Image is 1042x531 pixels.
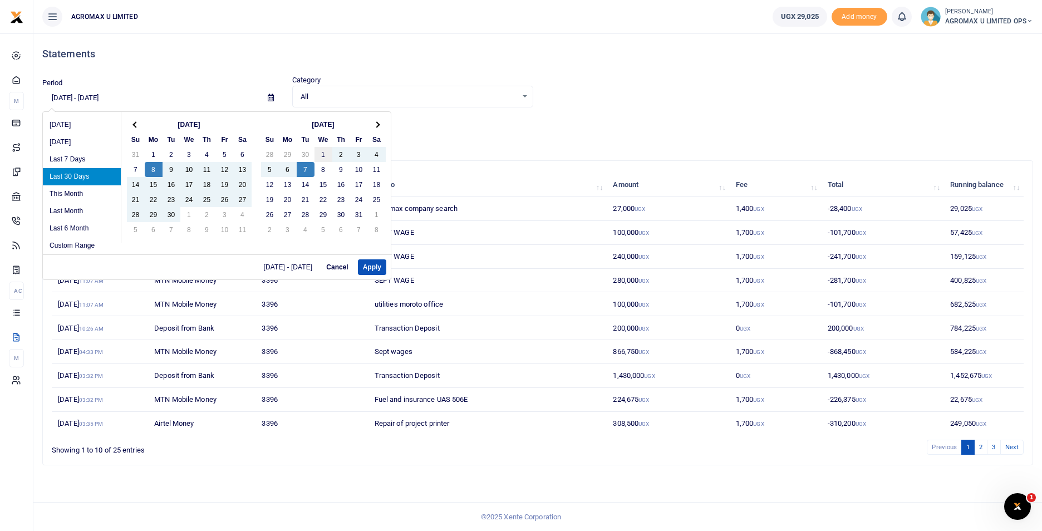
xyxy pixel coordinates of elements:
[350,177,368,192] td: 17
[944,316,1024,340] td: 784,225
[216,177,234,192] td: 19
[350,147,368,162] td: 3
[730,412,822,435] td: 1,700
[79,373,104,379] small: 03:32 PM
[145,192,163,207] td: 22
[1004,493,1031,520] iframe: Intercom live chat
[216,192,234,207] td: 26
[145,207,163,222] td: 29
[332,177,350,192] td: 16
[822,316,944,340] td: 200,000
[9,92,24,110] li: M
[981,373,992,379] small: UGX
[43,151,121,168] li: Last 7 Days
[368,412,607,435] td: Repair of project printer
[314,177,332,192] td: 15
[279,222,297,237] td: 3
[368,147,386,162] td: 4
[638,302,649,308] small: UGX
[297,222,314,237] td: 4
[52,269,148,293] td: [DATE]
[822,412,944,435] td: -310,200
[852,206,862,212] small: UGX
[255,364,368,388] td: 3396
[79,302,104,308] small: 11:07 AM
[730,364,822,388] td: 0
[638,421,649,427] small: UGX
[944,412,1024,435] td: 249,050
[10,12,23,21] a: logo-small logo-large logo-large
[261,132,279,147] th: Su
[368,316,607,340] td: Transaction Deposit
[638,278,649,284] small: UGX
[856,254,866,260] small: UGX
[145,162,163,177] td: 8
[234,207,252,222] td: 4
[297,147,314,162] td: 30
[753,254,764,260] small: UGX
[350,222,368,237] td: 7
[921,7,1033,27] a: profile-user [PERSON_NAME] AGROMAX U LIMITED OPS
[52,364,148,388] td: [DATE]
[822,340,944,364] td: -868,450
[730,245,822,269] td: 1,700
[145,177,163,192] td: 15
[148,340,255,364] td: MTN Mobile Money
[332,207,350,222] td: 30
[822,388,944,412] td: -226,375
[264,264,317,271] span: [DATE] - [DATE]
[52,316,148,340] td: [DATE]
[368,340,607,364] td: Sept wages
[314,147,332,162] td: 1
[52,292,148,316] td: [DATE]
[976,278,986,284] small: UGX
[148,292,255,316] td: MTN Mobile Money
[180,177,198,192] td: 17
[43,237,121,254] li: Custom Range
[198,192,216,207] td: 25
[368,364,607,388] td: Transaction Deposit
[822,197,944,221] td: -28,400
[358,259,386,275] button: Apply
[279,117,368,132] th: [DATE]
[127,162,145,177] td: 7
[163,132,180,147] th: Tu
[148,388,255,412] td: MTN Mobile Money
[368,207,386,222] td: 1
[234,162,252,177] td: 13
[856,397,866,403] small: UGX
[976,326,986,332] small: UGX
[368,245,607,269] td: SEPT WAGE
[216,207,234,222] td: 3
[216,132,234,147] th: Fr
[1027,493,1036,502] span: 1
[945,16,1033,26] span: AGROMAX U LIMITED OPS
[261,192,279,207] td: 19
[944,197,1024,221] td: 29,025
[972,230,982,236] small: UGX
[145,222,163,237] td: 6
[148,269,255,293] td: MTN Mobile Money
[255,316,368,340] td: 3396
[368,177,386,192] td: 18
[607,292,729,316] td: 100,000
[234,222,252,237] td: 11
[261,207,279,222] td: 26
[730,197,822,221] td: 1,400
[638,397,649,403] small: UGX
[234,132,252,147] th: Sa
[79,278,104,284] small: 11:07 AM
[314,192,332,207] td: 22
[607,245,729,269] td: 240,000
[198,162,216,177] td: 11
[180,132,198,147] th: We
[832,8,887,26] li: Toup your wallet
[638,326,649,332] small: UGX
[753,278,764,284] small: UGX
[163,207,180,222] td: 30
[216,162,234,177] td: 12
[972,397,982,403] small: UGX
[279,147,297,162] td: 29
[856,278,866,284] small: UGX
[822,221,944,245] td: -101,700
